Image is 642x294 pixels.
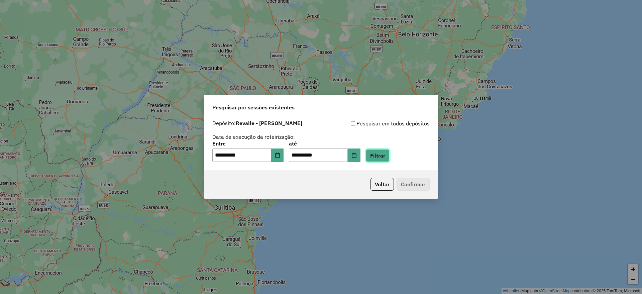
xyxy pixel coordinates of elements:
label: Entre [212,139,284,148]
label: Depósito: [212,119,302,127]
button: Voltar [370,178,394,191]
strong: Revalle - [PERSON_NAME] [236,120,302,126]
button: Choose Date [271,149,284,162]
button: Filtrar [366,149,390,162]
label: Data de execução da roteirização: [212,133,295,141]
button: Choose Date [348,149,360,162]
span: Pesquisar por sessões existentes [212,103,295,111]
label: até [289,139,360,148]
div: Pesquisar em todos depósitos [321,119,430,127]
